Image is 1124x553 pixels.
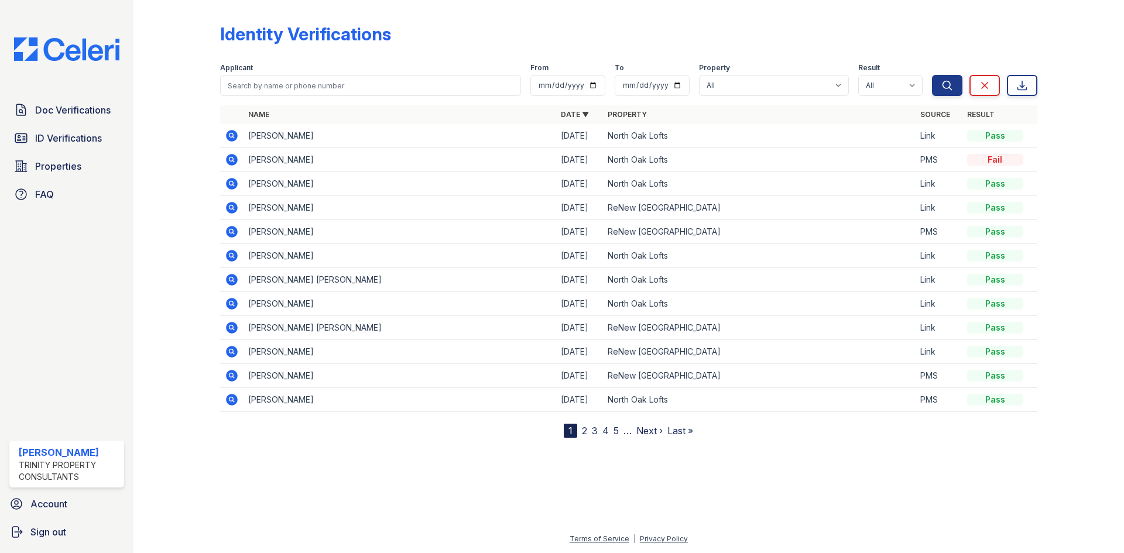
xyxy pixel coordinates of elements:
[244,196,556,220] td: [PERSON_NAME]
[967,130,1023,142] div: Pass
[603,292,916,316] td: North Oak Lofts
[556,148,603,172] td: [DATE]
[248,110,269,119] a: Name
[556,388,603,412] td: [DATE]
[30,497,67,511] span: Account
[967,178,1023,190] div: Pass
[556,172,603,196] td: [DATE]
[244,124,556,148] td: [PERSON_NAME]
[9,183,124,206] a: FAQ
[556,268,603,292] td: [DATE]
[603,148,916,172] td: North Oak Lofts
[603,244,916,268] td: North Oak Lofts
[640,534,688,543] a: Privacy Policy
[5,520,129,544] a: Sign out
[967,370,1023,382] div: Pass
[967,110,995,119] a: Result
[9,126,124,150] a: ID Verifications
[220,75,521,96] input: Search by name or phone number
[603,220,916,244] td: ReNew [GEOGRAPHIC_DATA]
[19,445,119,459] div: [PERSON_NAME]
[916,292,962,316] td: Link
[920,110,950,119] a: Source
[244,316,556,340] td: [PERSON_NAME] [PERSON_NAME]
[30,525,66,539] span: Sign out
[244,388,556,412] td: [PERSON_NAME]
[244,340,556,364] td: [PERSON_NAME]
[244,244,556,268] td: [PERSON_NAME]
[636,425,663,437] a: Next ›
[570,534,629,543] a: Terms of Service
[582,425,587,437] a: 2
[916,220,962,244] td: PMS
[592,425,598,437] a: 3
[608,110,647,119] a: Property
[244,148,556,172] td: [PERSON_NAME]
[220,23,391,44] div: Identity Verifications
[699,63,730,73] label: Property
[967,346,1023,358] div: Pass
[5,37,129,61] img: CE_Logo_Blue-a8612792a0a2168367f1c8372b55b34899dd931a85d93a1a3d3e32e68fde9ad4.png
[916,124,962,148] td: Link
[35,103,111,117] span: Doc Verifications
[623,424,632,438] span: …
[967,274,1023,286] div: Pass
[35,159,81,173] span: Properties
[244,268,556,292] td: [PERSON_NAME] [PERSON_NAME]
[916,148,962,172] td: PMS
[35,187,54,201] span: FAQ
[967,250,1023,262] div: Pass
[967,154,1023,166] div: Fail
[916,340,962,364] td: Link
[244,172,556,196] td: [PERSON_NAME]
[561,110,589,119] a: Date ▼
[603,316,916,340] td: ReNew [GEOGRAPHIC_DATA]
[967,298,1023,310] div: Pass
[556,196,603,220] td: [DATE]
[556,244,603,268] td: [DATE]
[19,459,119,483] div: Trinity Property Consultants
[9,154,124,178] a: Properties
[556,220,603,244] td: [DATE]
[564,424,577,438] div: 1
[667,425,693,437] a: Last »
[633,534,636,543] div: |
[530,63,549,73] label: From
[556,364,603,388] td: [DATE]
[967,322,1023,334] div: Pass
[603,364,916,388] td: ReNew [GEOGRAPHIC_DATA]
[967,394,1023,406] div: Pass
[556,340,603,364] td: [DATE]
[244,220,556,244] td: [PERSON_NAME]
[603,388,916,412] td: North Oak Lofts
[556,316,603,340] td: [DATE]
[602,425,609,437] a: 4
[5,492,129,516] a: Account
[916,244,962,268] td: Link
[220,63,253,73] label: Applicant
[916,196,962,220] td: Link
[35,131,102,145] span: ID Verifications
[614,425,619,437] a: 5
[603,124,916,148] td: North Oak Lofts
[615,63,624,73] label: To
[967,226,1023,238] div: Pass
[916,388,962,412] td: PMS
[967,202,1023,214] div: Pass
[244,292,556,316] td: [PERSON_NAME]
[603,268,916,292] td: North Oak Lofts
[556,124,603,148] td: [DATE]
[916,364,962,388] td: PMS
[244,364,556,388] td: [PERSON_NAME]
[603,172,916,196] td: North Oak Lofts
[556,292,603,316] td: [DATE]
[916,316,962,340] td: Link
[603,340,916,364] td: ReNew [GEOGRAPHIC_DATA]
[916,172,962,196] td: Link
[603,196,916,220] td: ReNew [GEOGRAPHIC_DATA]
[858,63,880,73] label: Result
[9,98,124,122] a: Doc Verifications
[916,268,962,292] td: Link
